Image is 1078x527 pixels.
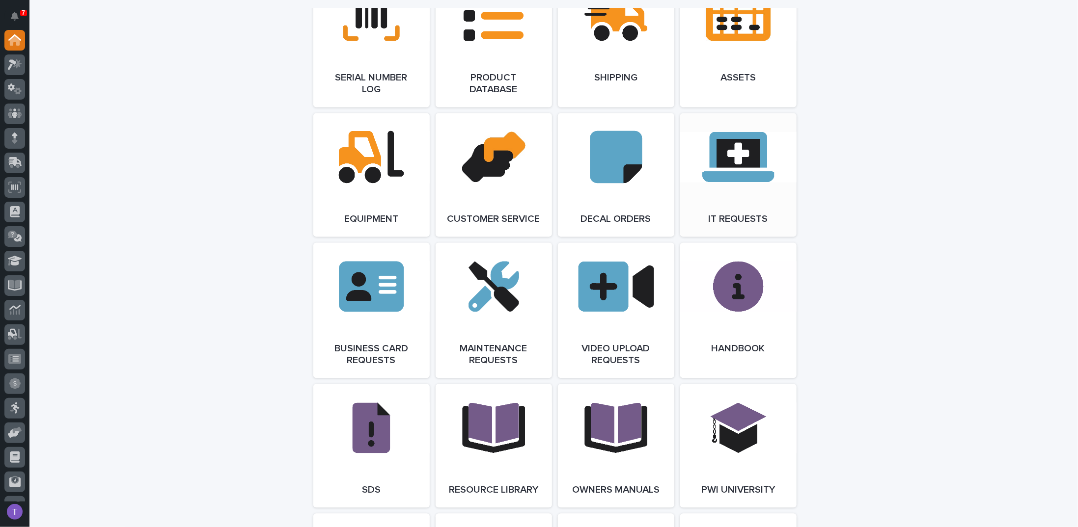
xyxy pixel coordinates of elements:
[558,384,674,507] a: Owners Manuals
[436,242,552,378] a: Maintenance Requests
[680,384,797,507] a: PWI University
[313,242,430,378] a: Business Card Requests
[22,9,25,16] p: 7
[680,113,797,237] a: IT Requests
[313,113,430,237] a: Equipment
[436,113,552,237] a: Customer Service
[558,242,674,378] a: Video Upload Requests
[4,501,25,522] button: users-avatar
[12,12,25,27] div: Notifications7
[313,384,430,507] a: SDS
[558,113,674,237] a: Decal Orders
[4,6,25,26] button: Notifications
[436,384,552,507] a: Resource Library
[680,242,797,378] a: Handbook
